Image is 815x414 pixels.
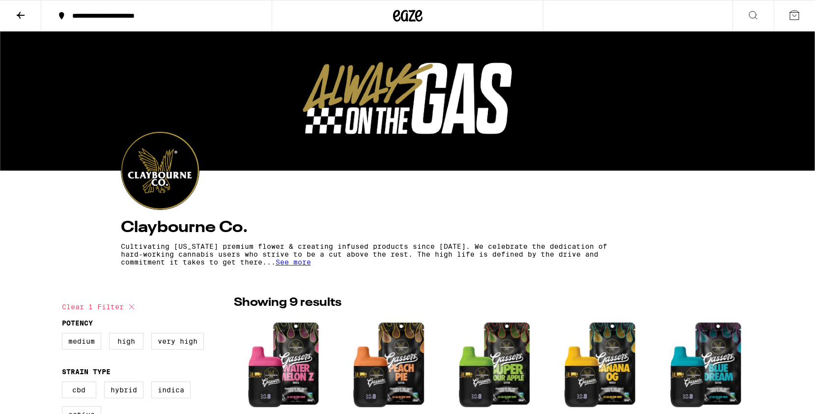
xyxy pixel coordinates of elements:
h4: Claybourne Co. [121,220,695,236]
button: Clear 1 filter [62,295,138,319]
label: Indica [151,382,191,398]
label: High [109,333,143,350]
legend: Potency [62,319,93,327]
img: Claybourne Co. logo [121,132,199,209]
span: See more [276,258,311,266]
label: Medium [62,333,101,350]
label: Very High [151,333,204,350]
legend: Strain Type [62,368,111,376]
p: Cultivating [US_STATE] premium flower & creating infused products since [DATE]. We celebrate the ... [121,242,608,266]
p: Showing 9 results [234,295,341,311]
label: Hybrid [104,382,143,398]
label: CBD [62,382,96,398]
